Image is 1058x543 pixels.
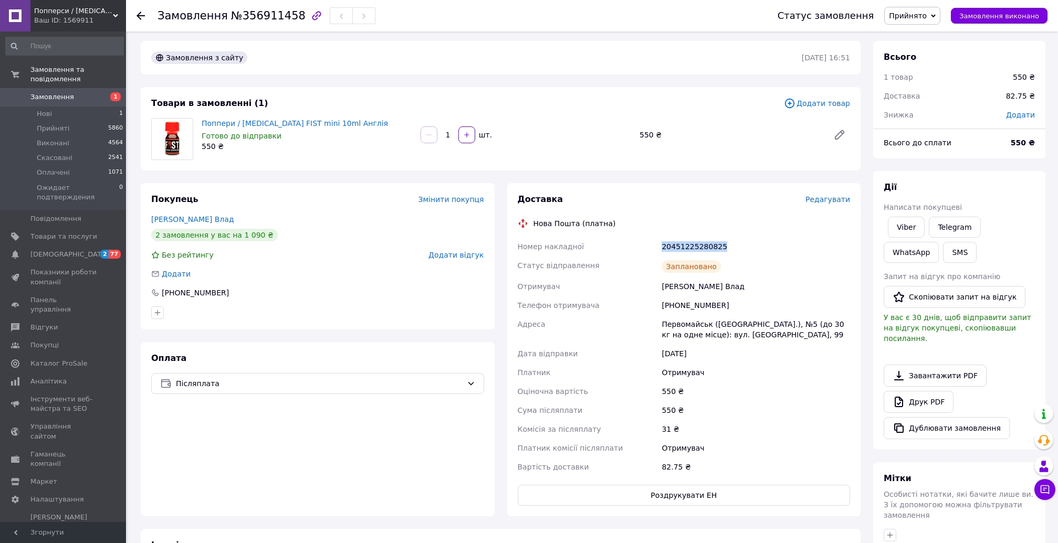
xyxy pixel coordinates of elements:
div: Нова Пошта (платна) [531,218,619,229]
a: Поппери / [MEDICAL_DATA] FIST mini 10ml Англія [202,119,388,127]
div: Отримувач [659,439,852,457]
span: 2 [100,250,109,259]
span: Телефон отримувача [518,301,600,310]
span: 1 [119,109,123,119]
div: Первомайськ ([GEOGRAPHIC_DATA].), №5 (до 30 кг на одне місце): вул. [GEOGRAPHIC_DATA], 99 [659,315,852,344]
div: 550 ₴ [659,382,852,401]
span: Відгуки [30,323,58,332]
div: 20451225280825 [659,237,852,256]
span: Повідомлення [30,214,81,223]
a: Друк PDF [884,391,954,413]
span: Статус відправлення [518,261,600,270]
span: Платник комісії післяплати [518,444,623,452]
span: Виконані [37,139,69,148]
div: Ваш ID: 1569911 [34,16,126,25]
span: Додати [1006,111,1035,119]
span: [PERSON_NAME] та рахунки [30,513,97,541]
span: Нові [37,109,52,119]
span: Знижка [884,111,914,119]
span: Платник [518,368,551,377]
span: Оплачені [37,168,70,177]
span: Особисті нотатки, які бачите лише ви. З їх допомогою можна фільтрувати замовлення [884,490,1033,519]
button: Замовлення виконано [951,8,1047,24]
div: Отримувач [659,363,852,382]
span: Каталог ProSale [30,359,87,368]
span: 1 товар [884,73,913,81]
span: Додати відгук [428,251,484,259]
button: Роздрукувати ЕН [518,485,851,506]
span: Додати [162,270,191,278]
span: У вас є 30 днів, щоб відправити запит на відгук покупцеві, скопіювавши посилання. [884,313,1031,343]
a: Завантажити PDF [884,365,987,387]
span: Прийнято [889,12,927,20]
div: [PHONE_NUMBER] [161,288,230,298]
span: 2541 [108,153,123,163]
span: Комісія за післяплату [518,425,601,433]
div: [PHONE_NUMBER] [659,296,852,315]
span: Товари та послуги [30,232,97,241]
div: 550 ₴ [635,127,825,142]
span: Всього [884,52,916,62]
span: Замовлення виконано [959,12,1039,20]
span: Отримувач [518,282,560,291]
a: Viber [888,217,925,238]
span: Покупець [151,194,198,204]
span: Дата відправки [518,349,578,358]
span: Мітки [884,473,912,483]
div: [PERSON_NAME] Влад [659,277,852,296]
div: 82.75 ₴ [1000,84,1041,108]
span: Налаштування [30,495,84,504]
span: 1 [110,92,121,101]
div: 550 ₴ [202,141,412,152]
span: 5860 [108,124,123,133]
span: Маркет [30,477,57,486]
span: Ожидает подтверждения [37,183,119,202]
button: Скопіювати запит на відгук [884,286,1025,308]
span: Післяплата [176,378,463,389]
button: SMS [943,242,977,263]
a: Telegram [929,217,980,238]
span: Панель управління [30,295,97,314]
span: №356911458 [231,9,306,22]
b: 550 ₴ [1011,139,1035,147]
span: Змінити покупця [418,195,484,204]
span: Дії [884,182,897,192]
div: Замовлення з сайту [151,51,247,64]
a: [PERSON_NAME] Влад [151,215,234,223]
span: Написати покупцеві [884,203,962,211]
span: Управління сайтом [30,422,97,441]
span: Оціночна вартість [518,387,588,396]
span: Оплата [151,353,186,363]
span: Всього до сплати [884,139,951,147]
span: Без рейтингу [162,251,214,259]
span: Скасовані [37,153,72,163]
div: 82.75 ₴ [659,457,852,476]
span: Аналітика [30,377,67,386]
span: Додати товар [784,98,850,109]
span: Показники роботи компанії [30,268,97,286]
span: Замовлення [30,92,74,102]
span: Доставка [518,194,563,204]
div: 2 замовлення у вас на 1 090 ₴ [151,229,278,241]
span: Покупці [30,340,59,350]
button: Чат з покупцем [1034,479,1055,500]
span: Замовлення [158,9,228,22]
a: Редагувати [829,124,850,145]
span: Адреса [518,320,546,328]
span: Готово до відправки [202,132,281,140]
input: Пошук [5,37,124,56]
span: Товари в замовленні (1) [151,98,268,108]
span: Доставка [884,92,920,100]
a: WhatsApp [884,242,939,263]
span: Сума післяплати [518,406,583,414]
div: 550 ₴ [659,401,852,420]
div: [DATE] [659,344,852,363]
span: 4564 [108,139,123,148]
time: [DATE] 16:51 [802,54,850,62]
span: Прийняті [37,124,69,133]
span: 0 [119,183,123,202]
span: Інструменти веб-майстра та SEO [30,395,97,413]
div: Заплановано [662,260,721,273]
span: Номер накладної [518,242,584,251]
span: Попперси / poppers купити в Україні [34,6,113,16]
